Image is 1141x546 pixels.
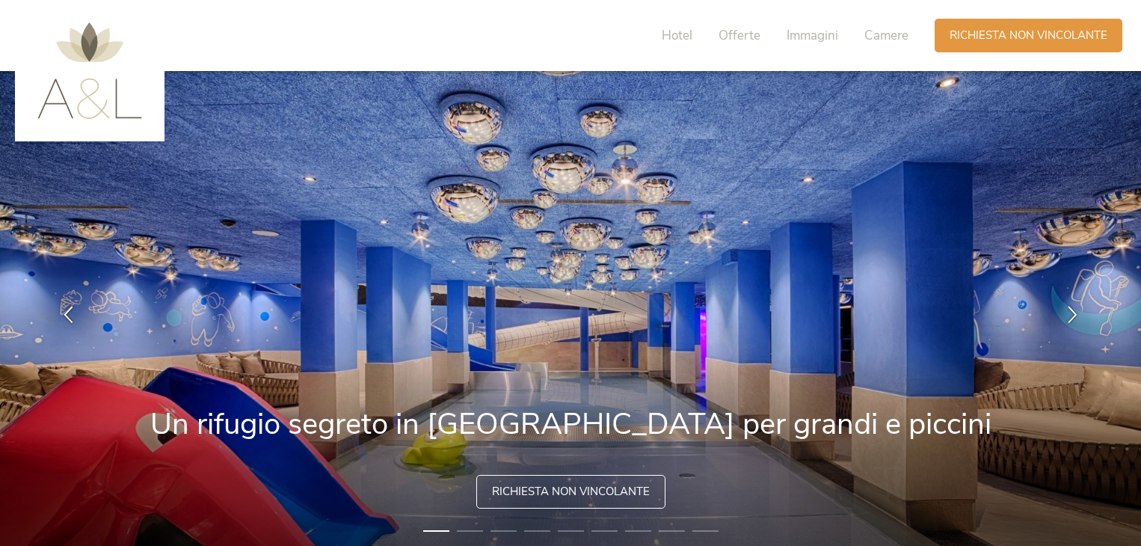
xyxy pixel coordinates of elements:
[719,27,760,44] span: Offerte
[950,28,1107,43] span: Richiesta non vincolante
[37,22,142,119] img: AMONTI & LUNARIS Wellnessresort
[787,27,838,44] span: Immagini
[662,27,692,44] span: Hotel
[864,27,908,44] span: Camere
[492,484,650,500] span: Richiesta non vincolante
